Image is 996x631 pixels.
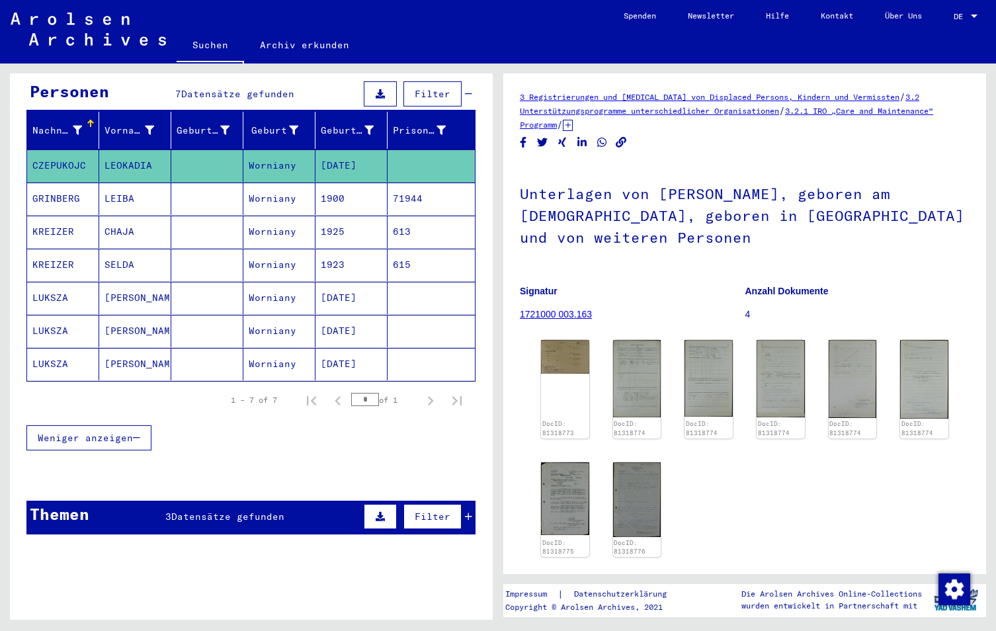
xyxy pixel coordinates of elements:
span: / [779,105,785,116]
mat-header-cell: Geburtsdatum [315,112,388,149]
div: Nachname [32,124,82,138]
div: Personen [30,79,109,103]
a: DocID: 81318774 [614,420,645,437]
span: Datensätze gefunden [171,511,284,523]
span: 3 [165,511,171,523]
img: 005.jpg [900,340,948,418]
button: Share on LinkedIn [575,134,589,151]
mat-cell: LEOKADIA [99,149,171,182]
p: Copyright © Arolsen Archives, 2021 [505,601,683,613]
p: Die Arolsen Archives Online-Collections [741,588,922,600]
div: 1 – 7 of 7 [231,394,277,406]
mat-cell: LUKSZA [27,282,99,314]
button: Filter [403,81,462,106]
mat-cell: 613 [388,216,475,248]
mat-header-cell: Nachname [27,112,99,149]
div: | [505,587,683,601]
button: Copy link [614,134,628,151]
a: Datenschutzerklärung [563,587,683,601]
mat-cell: Worniany [243,282,315,314]
div: Geburtsdatum [321,120,390,141]
button: Previous page [325,387,351,413]
button: Last page [444,387,470,413]
div: Geburtsname [177,120,246,141]
mat-cell: LUKSZA [27,348,99,380]
img: 001.jpg [541,340,589,374]
mat-cell: [PERSON_NAME] [99,348,171,380]
mat-cell: 71944 [388,183,475,215]
img: 001.jpg [541,462,589,535]
span: / [899,91,905,103]
a: DocID: 81318776 [614,539,645,556]
img: Zustimmung ändern [938,573,970,605]
a: DocID: 81318774 [829,420,861,437]
div: Geburt‏ [249,124,298,138]
a: 1721000 003.163 [520,309,592,319]
mat-cell: 615 [388,249,475,281]
button: Share on Xing [556,134,569,151]
mat-cell: CZEPUKOJC [27,149,99,182]
img: 001.jpg [613,462,661,537]
img: 003.jpg [757,340,805,417]
button: Share on Facebook [517,134,530,151]
a: DocID: 81318774 [686,420,718,437]
a: DocID: 81318774 [758,420,790,437]
mat-cell: LUKSZA [27,315,99,347]
span: Filter [415,88,450,100]
div: Geburt‏ [249,120,315,141]
a: 3 Registrierungen und [MEDICAL_DATA] von Displaced Persons, Kindern und Vermissten [520,92,899,102]
mat-cell: 1925 [315,216,388,248]
a: Impressum [505,587,558,601]
div: Geburtsname [177,124,229,138]
p: 4 [745,308,970,321]
b: Signatur [520,286,558,296]
a: DocID: 81318773 [542,420,574,437]
div: Vorname [104,120,171,141]
h1: Unterlagen von [PERSON_NAME], geboren am [DEMOGRAPHIC_DATA], geboren in [GEOGRAPHIC_DATA] und von... [520,163,970,265]
mat-cell: [DATE] [315,348,388,380]
mat-cell: [PERSON_NAME] [99,315,171,347]
mat-cell: [DATE] [315,282,388,314]
span: DE [954,12,968,21]
mat-header-cell: Geburtsname [171,112,243,149]
mat-cell: Worniany [243,216,315,248]
mat-cell: [DATE] [315,149,388,182]
button: Weniger anzeigen [26,425,151,450]
button: Share on WhatsApp [595,134,609,151]
a: DocID: 81318775 [542,539,574,556]
div: Nachname [32,120,99,141]
button: Next page [417,387,444,413]
mat-cell: SELDA [99,249,171,281]
b: Anzahl Dokumente [745,286,829,296]
a: DocID: 81318774 [901,420,933,437]
mat-cell: Worniany [243,249,315,281]
mat-header-cell: Prisoner # [388,112,475,149]
button: First page [298,387,325,413]
div: Vorname [104,124,154,138]
span: 7 [175,88,181,100]
mat-cell: GRINBERG [27,183,99,215]
span: / [557,118,563,130]
mat-cell: Worniany [243,183,315,215]
div: Prisoner # [393,120,462,141]
a: Suchen [177,29,244,63]
img: Arolsen_neg.svg [11,13,166,46]
img: 004.jpg [829,340,877,418]
span: Filter [415,511,450,523]
mat-cell: CHAJA [99,216,171,248]
mat-header-cell: Vorname [99,112,171,149]
mat-header-cell: Geburt‏ [243,112,315,149]
img: 001.jpg [613,340,661,417]
img: yv_logo.png [931,583,981,616]
mat-cell: 1923 [315,249,388,281]
button: Filter [403,504,462,529]
img: 002.jpg [685,340,733,417]
mat-cell: Worniany [243,149,315,182]
mat-cell: [PERSON_NAME] [99,282,171,314]
a: Archiv erkunden [244,29,365,61]
mat-cell: [DATE] [315,315,388,347]
span: Weniger anzeigen [38,432,133,444]
mat-cell: LEIBA [99,183,171,215]
button: Share on Twitter [536,134,550,151]
mat-cell: Worniany [243,348,315,380]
